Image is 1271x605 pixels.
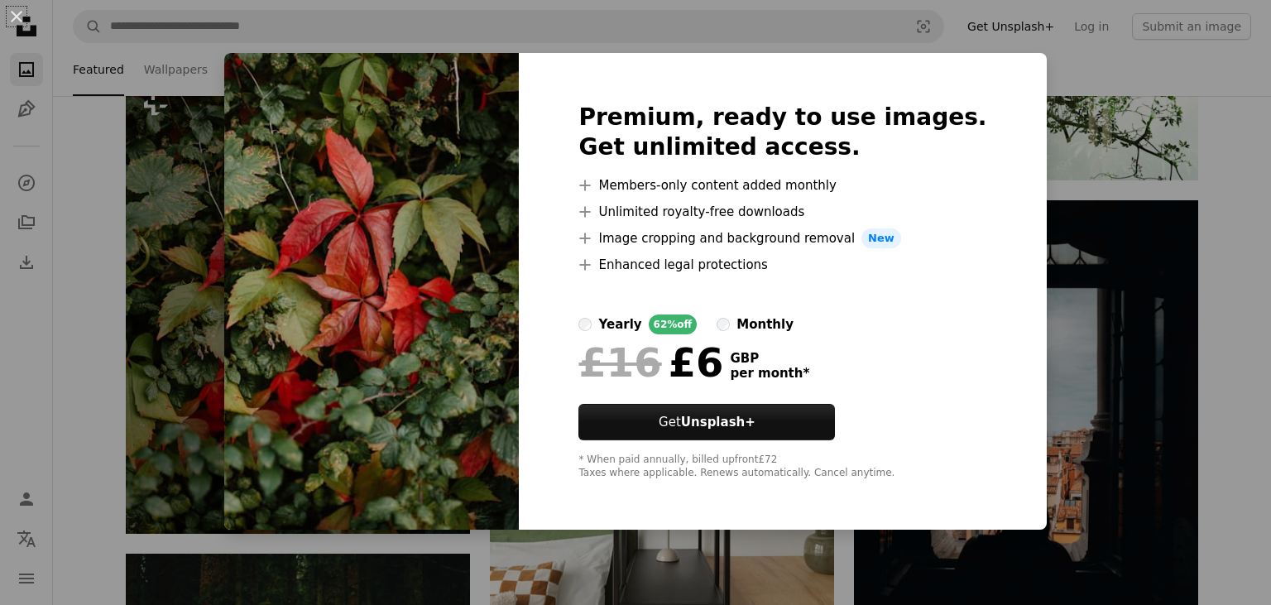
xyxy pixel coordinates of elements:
[861,228,901,248] span: New
[578,228,986,248] li: Image cropping and background removal
[578,341,723,384] div: £6
[578,103,986,162] h2: Premium, ready to use images. Get unlimited access.
[578,454,986,480] div: * When paid annually, billed upfront £72 Taxes where applicable. Renews automatically. Cancel any...
[578,404,835,440] button: GetUnsplash+
[649,315,698,334] div: 62% off
[578,175,986,195] li: Members-only content added monthly
[578,318,592,331] input: yearly62%off
[730,351,809,366] span: GBP
[730,366,809,381] span: per month *
[578,202,986,222] li: Unlimited royalty-free downloads
[598,315,641,334] div: yearly
[717,318,730,331] input: monthly
[578,255,986,275] li: Enhanced legal protections
[224,53,519,530] img: premium_photo-1758279868752-13c4e4967b39
[681,415,755,430] strong: Unsplash+
[578,341,661,384] span: £16
[736,315,794,334] div: monthly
